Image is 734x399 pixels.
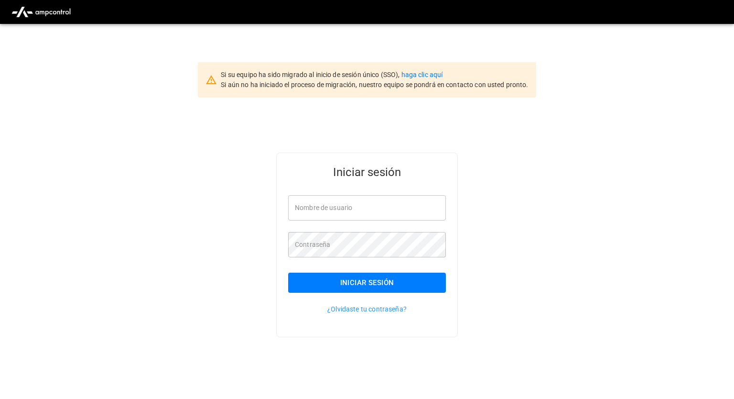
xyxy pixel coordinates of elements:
[288,165,446,180] h5: Iniciar sesión
[221,71,401,78] span: Si su equipo ha sido migrado al inicio de sesión único (SSO),
[288,273,446,293] button: Iniciar sesión
[288,304,446,314] p: ¿Olvidaste tu contraseña?
[221,81,528,89] span: Si aún no ha iniciado el proceso de migración, nuestro equipo se pondrá en contacto con usted pro...
[401,71,443,78] a: haga clic aquí
[8,3,75,21] img: ampcontrol.io logo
